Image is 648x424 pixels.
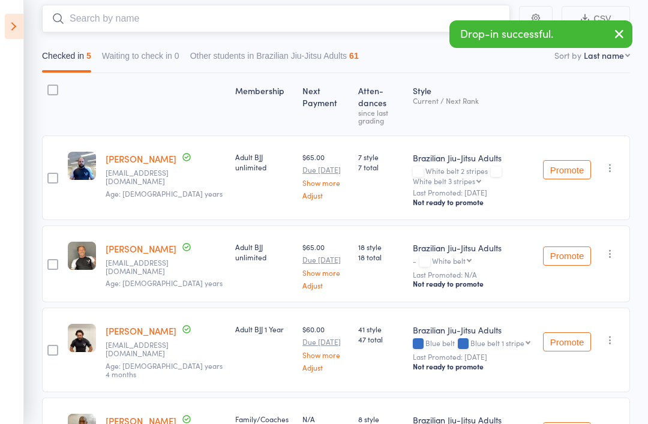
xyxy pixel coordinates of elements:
input: Search by name [42,5,510,32]
div: Family/Coaches [235,414,293,424]
small: Due [DATE] [302,338,349,346]
div: N/A [302,414,349,424]
div: Adult BJJ unlimited [235,242,293,262]
a: [PERSON_NAME] [106,242,176,255]
small: Last Promoted: N/A [413,270,533,279]
div: Adult BJJ 1 Year [235,324,293,334]
img: image1748047919.png [68,152,96,180]
button: Checked in5 [42,45,91,73]
a: [PERSON_NAME] [106,324,176,337]
div: $60.00 [302,324,349,371]
a: Adjust [302,191,349,199]
span: 18 style [358,242,403,252]
div: since last grading [358,109,403,124]
div: Style [408,79,538,130]
span: Age: [DEMOGRAPHIC_DATA] years [106,278,223,288]
span: 18 total [358,252,403,262]
div: Current / Next Rank [413,97,533,104]
a: Adjust [302,281,349,289]
img: image1755590985.png [68,242,96,270]
div: White belt [432,257,466,264]
div: Blue belt 1 stripe [470,339,524,347]
span: Age: [DEMOGRAPHIC_DATA] years [106,188,223,199]
small: alvarezmivan@icloud.com [106,258,184,276]
button: Promote [543,160,591,179]
a: Show more [302,179,349,187]
img: image1718093455.png [68,324,96,352]
small: Due [DATE] [302,255,349,264]
button: Promote [543,246,591,266]
div: White belt 2 stripes [413,167,533,185]
button: Waiting to check in0 [102,45,179,73]
div: Brazilian Jiu-Jitsu Adults [413,324,533,336]
div: Not ready to promote [413,279,533,288]
div: Membership [230,79,298,130]
label: Sort by [554,49,581,61]
div: Not ready to promote [413,362,533,371]
div: Brazilian Jiu-Jitsu Adults [413,152,533,164]
div: Brazilian Jiu-Jitsu Adults [413,242,533,254]
a: Adjust [302,363,349,371]
small: info@wakadesigns.com [106,341,184,358]
a: Show more [302,351,349,359]
small: Due [DATE] [302,166,349,174]
div: Drop-in successful. [449,20,632,48]
div: Adult BJJ unlimited [235,152,293,172]
div: $65.00 [302,242,349,289]
span: 8 style [358,414,403,424]
span: 7 total [358,162,403,172]
small: Last Promoted: [DATE] [413,353,533,361]
small: Last Promoted: [DATE] [413,188,533,197]
div: Atten­dances [353,79,408,130]
a: Show more [302,269,349,276]
span: Age: [DEMOGRAPHIC_DATA] years 4 months [106,360,223,379]
button: CSV [562,6,630,32]
div: White belt 3 stripes [413,177,475,185]
span: 41 style [358,324,403,334]
a: [PERSON_NAME] [106,152,176,165]
button: Promote [543,332,591,351]
div: - [413,257,533,267]
span: 7 style [358,152,403,162]
div: 5 [86,51,91,61]
div: Next Payment [298,79,353,130]
button: Other students in Brazilian Jiu-Jitsu Adults61 [190,45,359,73]
small: Security@fortresslocksmiths.com.au [106,169,184,186]
div: $65.00 [302,152,349,199]
div: 61 [349,51,359,61]
div: 0 [175,51,179,61]
div: Not ready to promote [413,197,533,207]
span: 47 total [358,334,403,344]
div: Blue belt [413,339,533,349]
div: Last name [584,49,624,61]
